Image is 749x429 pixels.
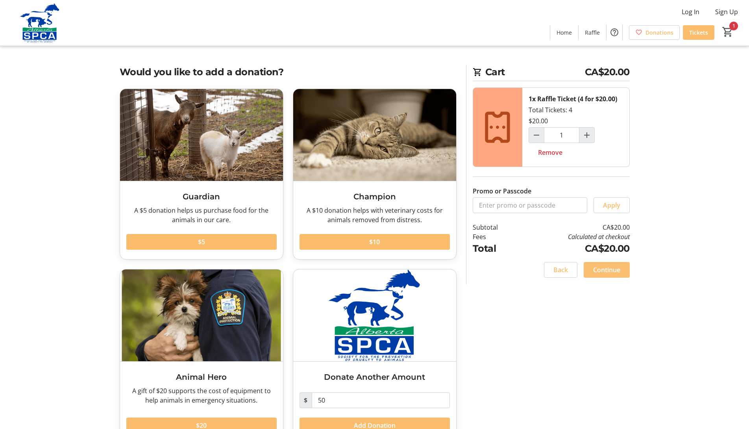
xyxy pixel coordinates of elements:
td: CA$20.00 [518,241,629,256]
input: Raffle Ticket (4 for $20.00) Quantity [544,127,579,143]
button: Help [607,24,622,40]
span: Back [553,265,568,275]
span: Apply [603,201,620,210]
button: Remove [529,145,572,160]
button: Back [544,262,577,278]
span: $10 [369,237,380,247]
h2: Cart [473,65,630,81]
button: Increment by one [579,128,594,143]
span: Raffle [585,28,600,37]
span: Tickets [689,28,708,37]
h3: Animal Hero [126,371,277,383]
span: $5 [198,237,205,247]
img: Alberta SPCA's Logo [5,3,75,43]
button: Log In [675,6,706,18]
span: Donations [645,28,673,37]
button: $5 [126,234,277,250]
div: A $10 donation helps with veterinary costs for animals removed from distress. [300,206,450,225]
div: Total Tickets: 4 [522,88,629,167]
h3: Champion [300,191,450,202]
button: Cart [721,25,735,39]
td: CA$20.00 [518,223,629,232]
img: Animal Hero [120,269,283,361]
img: Guardian [120,89,283,181]
div: A $5 donation helps us purchase food for the animals in our care. [126,206,277,225]
a: Tickets [683,25,714,40]
span: Remove [538,148,562,157]
button: $10 [300,234,450,250]
div: $20.00 [529,116,548,126]
a: Home [550,25,578,40]
input: Donation Amount [312,392,450,408]
button: Decrement by one [529,128,544,143]
button: Continue [584,262,630,278]
a: Donations [629,25,680,40]
button: Sign Up [709,6,744,18]
h2: Would you like to add a donation? [120,65,457,79]
td: Fees [473,232,518,241]
label: Promo or Passcode [473,186,531,196]
div: 1x Raffle Ticket (4 for $20.00) [529,94,617,104]
input: Enter promo or passcode [473,197,587,213]
h3: Donate Another Amount [300,371,450,383]
span: Sign Up [715,7,738,17]
span: Continue [593,265,620,275]
span: CA$20.00 [585,65,630,79]
div: A gift of $20 supports the cost of equipment to help animals in emergency situations. [126,386,277,405]
button: Apply [594,197,630,213]
h3: Guardian [126,191,277,202]
td: Subtotal [473,223,518,232]
td: Total [473,241,518,256]
img: Donate Another Amount [293,269,456,361]
img: Champion [293,89,456,181]
span: Log In [682,7,699,17]
span: $ [300,392,312,408]
td: Calculated at checkout [518,232,629,241]
a: Raffle [579,25,606,40]
span: Home [557,28,572,37]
